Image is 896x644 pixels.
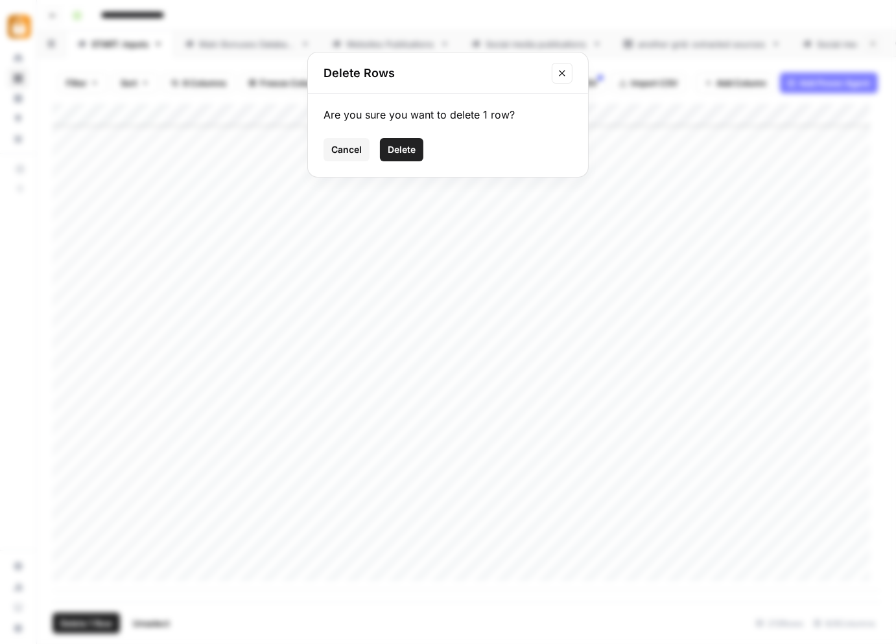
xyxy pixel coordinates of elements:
[324,138,370,161] button: Cancel
[324,64,544,82] h2: Delete Rows
[552,63,572,84] button: Close modal
[380,138,423,161] button: Delete
[388,143,416,156] span: Delete
[331,143,362,156] span: Cancel
[324,107,572,122] div: Are you sure you want to delete 1 row?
